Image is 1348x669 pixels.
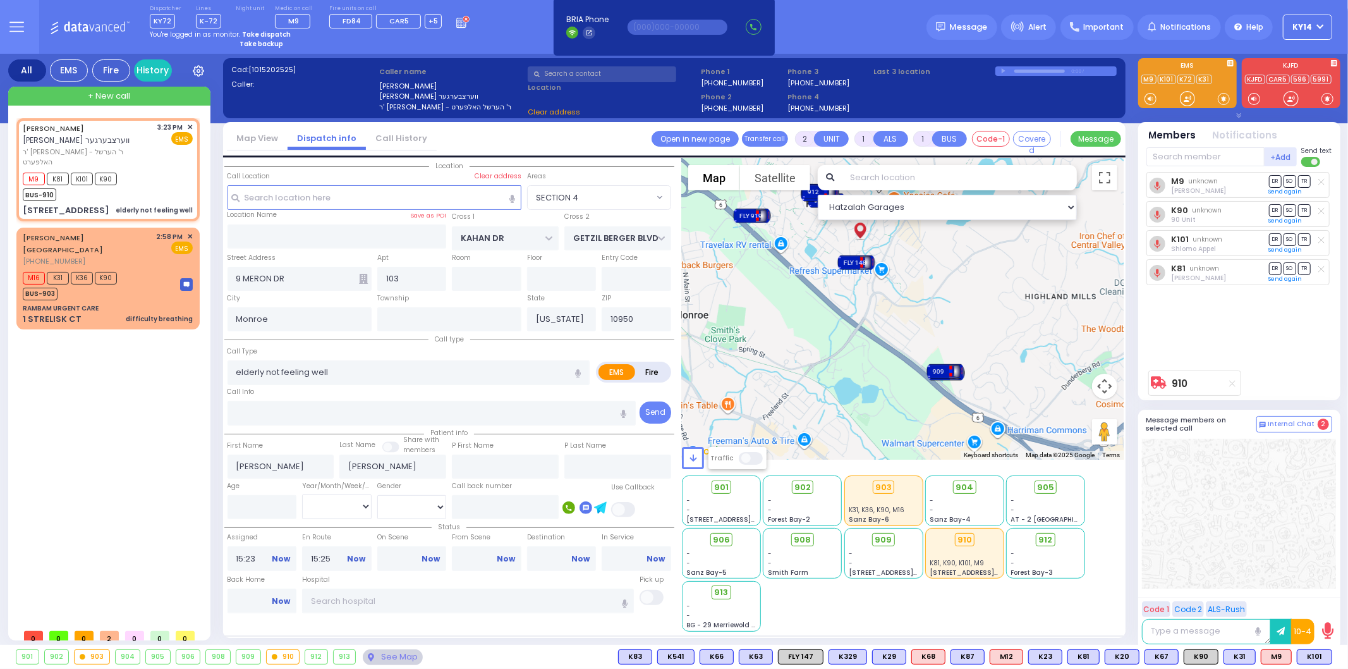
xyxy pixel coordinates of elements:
[849,549,853,558] span: -
[23,288,58,300] span: BUS-903
[1011,558,1015,568] span: -
[566,14,609,25] span: BRIA Phone
[1269,217,1302,224] a: Send again
[640,575,664,585] label: Pick up
[1193,235,1223,244] span: unknown
[272,553,290,565] a: Now
[1067,649,1100,665] div: BLS
[23,256,85,266] span: [PHONE_NUMBER]
[452,212,475,222] label: Cross 1
[71,272,93,285] span: K36
[23,304,99,313] div: RAMBAM URGENT CARE
[536,192,578,204] span: SECTION 4
[1141,75,1157,84] a: M9
[930,558,984,568] span: K81, K90, K101, M9
[23,135,130,145] span: [PERSON_NAME] ווערצבערגער
[240,39,283,49] strong: Take backup
[1160,21,1211,33] span: Notifications
[687,558,691,568] span: -
[1245,75,1265,84] a: KJFD
[700,649,734,665] div: K66
[768,558,772,568] span: -
[849,505,904,515] span: K31, K36, K90, M16
[379,102,523,113] label: ר' [PERSON_NAME] - ר' הערשל האלפערט
[701,92,783,102] span: Phone 2
[527,293,545,304] label: State
[75,650,109,664] div: 903
[1297,649,1332,665] div: BLS
[339,440,375,450] label: Last Name
[1283,15,1332,40] button: KY14
[768,568,808,577] span: Smith Farm
[228,347,258,357] label: Call Type
[1266,75,1290,84] a: CAR5
[801,185,839,204] div: 906
[1246,21,1263,33] span: Help
[768,496,772,505] span: -
[1146,416,1256,433] h5: Message members on selected call
[1265,147,1297,166] button: +Add
[379,66,523,77] label: Caller name
[75,631,94,641] span: 0
[768,515,810,524] span: Forest Bay-2
[1011,496,1015,505] span: -
[288,16,299,26] span: M9
[688,165,740,190] button: Show street map
[1071,131,1121,147] button: Message
[528,82,696,93] label: Location
[150,30,240,39] span: You're logged in as monitor.
[379,81,523,92] label: [PERSON_NAME]
[733,206,771,225] div: FLY 919
[1269,204,1282,216] span: DR
[1039,534,1053,546] span: 912
[713,534,730,546] span: 906
[837,253,875,272] div: FLY 148
[180,278,193,291] img: message-box.svg
[743,206,762,225] gmp-advanced-marker: FLY 919
[171,242,193,254] span: EMS
[936,22,945,32] img: message.svg
[126,314,193,324] div: difficulty breathing
[687,611,691,620] span: -
[927,364,965,383] div: 910
[100,631,119,641] span: 2
[248,64,296,75] span: [1015202525]
[739,649,773,665] div: K63
[302,481,372,491] div: Year/Month/Week/Day
[206,650,230,664] div: 908
[1028,21,1047,33] span: Alert
[390,16,410,26] span: CAR5
[1171,273,1226,283] span: Berish Mertz
[116,206,193,215] div: elderly not feeling well
[700,649,734,665] div: BLS
[231,79,375,90] label: Caller:
[150,631,169,641] span: 0
[1269,188,1302,195] a: Send again
[657,649,695,665] div: BLS
[452,253,471,263] label: Room
[1092,374,1117,399] button: Map camera controls
[1172,601,1204,617] button: Code 2
[1011,549,1015,558] span: -
[146,650,170,664] div: 905
[228,441,264,451] label: First Name
[302,589,634,613] input: Search hospital
[911,649,945,665] div: ALS
[125,631,144,641] span: 0
[1189,176,1218,186] span: unknown
[1298,175,1311,187] span: TR
[359,274,368,284] span: Other building occupants
[1092,165,1117,190] button: Toggle fullscreen view
[231,64,375,75] label: Cad:
[71,173,93,185] span: K101
[377,481,401,491] label: Gender
[50,59,88,82] div: EMS
[1298,233,1311,245] span: TR
[990,649,1023,665] div: ALS
[1301,156,1321,168] label: Turn off text
[305,650,327,664] div: 912
[23,233,103,255] a: [PERSON_NAME][GEOGRAPHIC_DATA]
[95,272,117,285] span: K90
[452,441,494,451] label: P First Name
[687,549,691,558] span: -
